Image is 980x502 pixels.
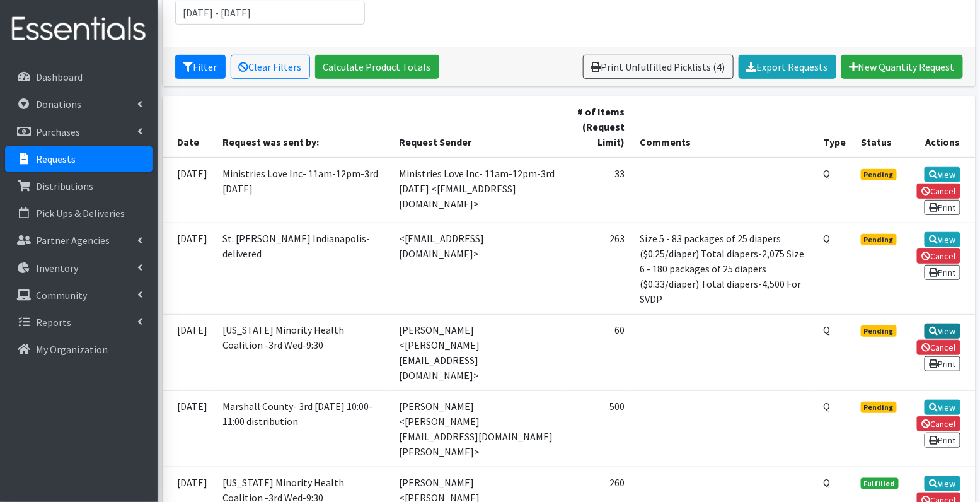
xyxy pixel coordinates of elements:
img: HumanEssentials [5,8,153,50]
a: Cancel [917,184,960,199]
p: Donations [36,98,81,110]
td: [US_STATE] Minority Health Coalition -3rd Wed-9:30 [216,314,392,390]
a: Print [925,200,960,215]
p: Dashboard [36,71,83,83]
span: Fulfilled [861,478,899,489]
th: Actions [906,96,976,158]
span: Pending [861,169,897,180]
abbr: Quantity [823,167,830,180]
td: [PERSON_NAME] <[PERSON_NAME][EMAIL_ADDRESS][DOMAIN_NAME][PERSON_NAME]> [392,390,564,467]
td: [PERSON_NAME] <[PERSON_NAME][EMAIL_ADDRESS][DOMAIN_NAME]> [392,314,564,390]
a: New Quantity Request [841,55,963,79]
a: Inventory [5,255,153,281]
abbr: Quantity [823,324,830,336]
th: Type [816,96,853,158]
a: Purchases [5,119,153,144]
td: [DATE] [163,158,216,223]
p: Community [36,289,87,301]
abbr: Quantity [823,476,830,489]
a: Donations [5,91,153,117]
a: Requests [5,146,153,172]
a: View [925,232,960,247]
a: Print [925,356,960,371]
p: Pick Ups & Deliveries [36,207,125,219]
th: Request was sent by: [216,96,392,158]
a: Cancel [917,248,960,264]
p: Inventory [36,262,78,274]
td: Marshall County- 3rd [DATE] 10:00-11:00 distribution [216,390,392,467]
th: Comments [632,96,816,158]
a: Export Requests [739,55,836,79]
td: 500 [564,390,632,467]
p: Reports [36,316,71,329]
a: Calculate Product Totals [315,55,439,79]
p: Purchases [36,125,80,138]
abbr: Quantity [823,232,830,245]
a: Cancel [917,340,960,355]
button: Filter [175,55,226,79]
td: [DATE] [163,390,216,467]
a: Partner Agencies [5,228,153,253]
a: Print [925,265,960,280]
a: Print [925,433,960,448]
a: My Organization [5,337,153,362]
p: Distributions [36,180,93,192]
a: Reports [5,310,153,335]
a: Clear Filters [231,55,310,79]
a: View [925,167,960,182]
a: Distributions [5,173,153,199]
th: Date [163,96,216,158]
span: Pending [861,402,897,413]
a: Dashboard [5,64,153,90]
td: Ministries Love Inc- 11am-12pm-3rd [DATE] [216,158,392,223]
td: 60 [564,314,632,390]
a: Community [5,283,153,308]
abbr: Quantity [823,400,830,412]
span: Pending [861,234,897,245]
a: View [925,400,960,415]
td: 263 [564,223,632,314]
td: St. [PERSON_NAME] Indianapolis-delivered [216,223,392,314]
td: 33 [564,158,632,223]
th: # of Items (Request Limit) [564,96,632,158]
a: Pick Ups & Deliveries [5,201,153,226]
p: Requests [36,153,76,165]
th: Request Sender [392,96,564,158]
input: January 1, 2011 - December 31, 2011 [175,1,365,25]
a: Print Unfulfilled Picklists (4) [583,55,734,79]
a: Cancel [917,416,960,431]
a: View [925,324,960,339]
p: My Organization [36,343,108,356]
span: Pending [861,325,897,337]
td: Ministries Love Inc- 11am-12pm-3rd [DATE] <[EMAIL_ADDRESS][DOMAIN_NAME]> [392,158,564,223]
td: [DATE] [163,223,216,314]
p: Partner Agencies [36,234,110,247]
a: View [925,476,960,491]
td: <[EMAIL_ADDRESS][DOMAIN_NAME]> [392,223,564,314]
td: [DATE] [163,314,216,390]
td: Size 5 - 83 packages of 25 diapers ($0.25/diaper) Total diapers-2,075 Size 6 - 180 packages of 25... [632,223,816,314]
th: Status [853,96,906,158]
